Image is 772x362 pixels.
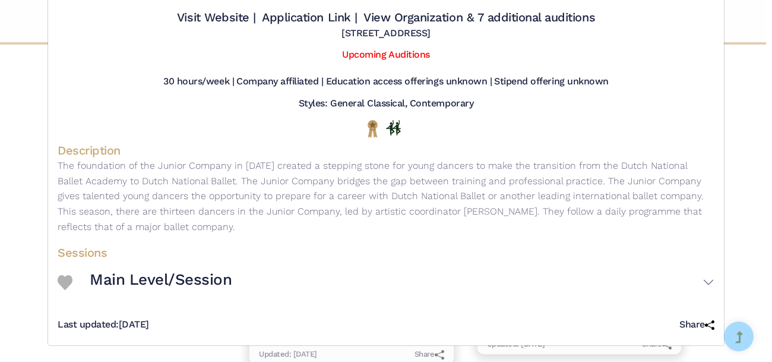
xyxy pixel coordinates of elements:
h4: Description [58,143,714,158]
img: Heart [58,275,72,290]
h5: Company affiliated | [236,75,323,88]
a: View Organization & 7 additional auditions [363,10,595,24]
a: Application Link | [262,10,357,24]
h4: Sessions [58,245,714,260]
p: The foundation of the Junior Company in [DATE] created a stepping stone for young dancers to make... [58,158,714,234]
a: Upcoming Auditions [342,49,429,60]
a: Visit Website | [177,10,256,24]
span: Last updated: [58,319,119,330]
h5: 30 hours/week | [163,75,234,88]
img: National [365,119,380,138]
h5: [STREET_ADDRESS] [341,27,430,40]
h5: Education access offerings unknown | [326,75,492,88]
button: Main Level/Session [90,265,714,300]
h5: [DATE] [58,319,149,331]
h5: Stipend offering unknown [494,75,608,88]
img: In Person [386,120,401,136]
h3: Main Level/Session [90,270,232,290]
h5: Styles: General Classical, Contemporary [299,97,473,110]
h5: Share [679,319,714,331]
